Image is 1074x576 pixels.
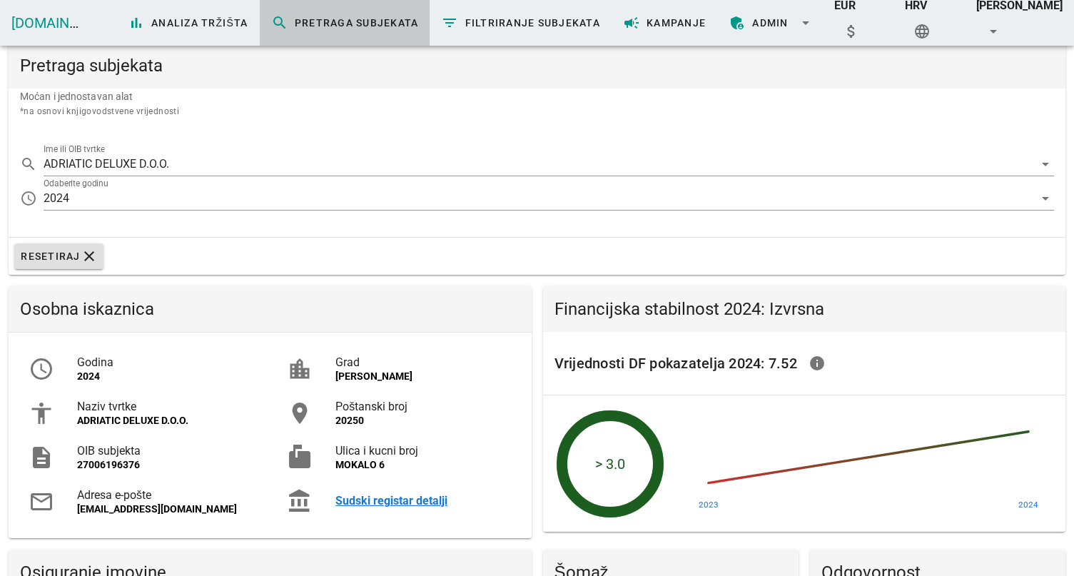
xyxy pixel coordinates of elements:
[29,400,54,426] i: accessibility
[1037,156,1054,173] i: arrow_drop_down
[797,14,814,31] i: arrow_drop_down
[335,355,511,369] div: Grad
[29,489,54,515] i: mail_outline
[29,356,54,382] i: access_time
[44,192,69,205] div: 2024
[335,459,511,471] div: MOKALO 6
[81,248,98,265] i: clear
[128,14,248,31] span: Analiza tržišta
[20,104,1054,118] div: *na osnovi knjigovodstvene vrijednosti
[729,6,823,40] span: ADMIN
[729,14,746,31] i: admin_panel_settings
[44,178,108,189] label: Odaberite godinu
[335,494,511,507] a: Sudski registar detalji
[543,332,1066,395] div: Vrijednosti DF pokazatelja 2024: 7.52
[77,444,253,458] div: OIB subjekta
[287,400,313,426] i: room
[287,488,313,514] i: account_balance
[9,286,532,332] div: Osobna iskaznica
[77,370,253,383] div: 2024
[1019,500,1039,510] text: 2024
[20,156,37,173] i: search
[271,14,288,31] i: search
[335,400,511,413] div: Poštanski broj
[287,445,313,470] i: markunread_mailbox
[9,43,1065,89] div: Pretraga subjekata
[9,89,1065,130] div: Moćan i jednostavan alat
[809,355,826,372] i: info
[985,23,1002,40] i: arrow_drop_down
[20,248,98,265] span: Resetiraj
[44,144,105,155] label: Ime ili OIB tvrtke
[77,415,253,427] div: ADRIATIC DELUXE D.O.O.
[20,190,37,207] i: access_time
[77,503,253,515] div: [EMAIL_ADDRESS][DOMAIN_NAME]
[44,187,1054,210] div: Odaberite godinu2024
[441,14,600,31] span: Filtriranje subjekata
[843,23,860,40] i: attach_money
[11,14,118,31] a: [DOMAIN_NAME]
[77,400,253,413] div: Naziv tvrtke
[287,356,313,382] i: location_city
[913,23,931,40] i: language
[441,14,458,31] i: filter_list
[77,355,253,369] div: Godina
[335,444,511,458] div: Ulica i kucni broj
[271,14,419,31] span: Pretraga subjekata
[623,14,640,31] i: campaign
[1037,190,1054,207] i: arrow_drop_down
[128,14,145,31] i: bar_chart
[543,286,1066,332] div: Financijska stabilnost 2024: Izvrsna
[623,14,706,31] span: Kampanje
[14,243,103,269] button: Resetiraj
[335,415,511,427] div: 20250
[335,370,511,383] div: [PERSON_NAME]
[698,500,718,510] text: 2023
[77,459,253,471] div: 27006196376
[77,488,253,502] div: Adresa e-pošte
[29,445,54,470] i: description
